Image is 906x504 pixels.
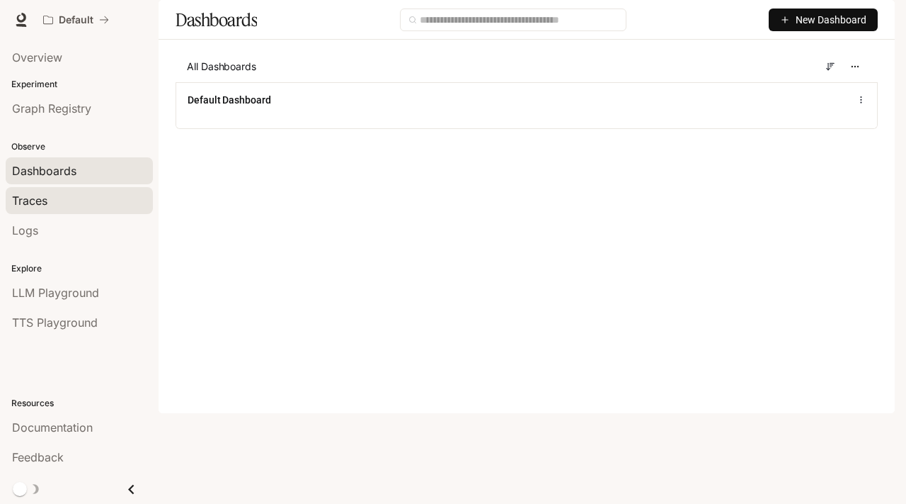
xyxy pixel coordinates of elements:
[769,9,878,31] button: New Dashboard
[59,14,93,26] p: Default
[188,93,271,107] a: Default Dashboard
[187,60,256,74] span: All Dashboards
[37,6,115,34] button: All workspaces
[176,6,257,34] h1: Dashboards
[796,12,866,28] span: New Dashboard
